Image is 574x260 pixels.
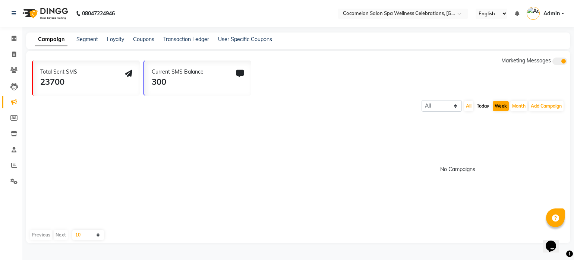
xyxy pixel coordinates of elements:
[527,7,540,20] img: Admin
[218,36,272,43] a: User Specific Coupons
[152,76,204,88] div: 300
[510,101,527,111] button: Month
[82,3,115,24] b: 08047224946
[40,76,77,88] div: 23700
[529,101,564,111] button: Add Campaign
[35,33,67,46] a: Campaign
[76,36,98,43] a: Segment
[493,101,509,111] button: Week
[475,101,491,111] button: Today
[133,36,154,43] a: Coupons
[163,36,209,43] a: Transaction Ledger
[107,36,124,43] a: Loyalty
[543,230,567,253] iframe: chat widget
[19,3,70,24] img: logo
[40,68,77,76] div: Total Sent SMS
[543,10,560,18] span: Admin
[464,101,473,111] button: All
[152,68,204,76] div: Current SMS Balance
[501,57,551,64] span: Marketing Messages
